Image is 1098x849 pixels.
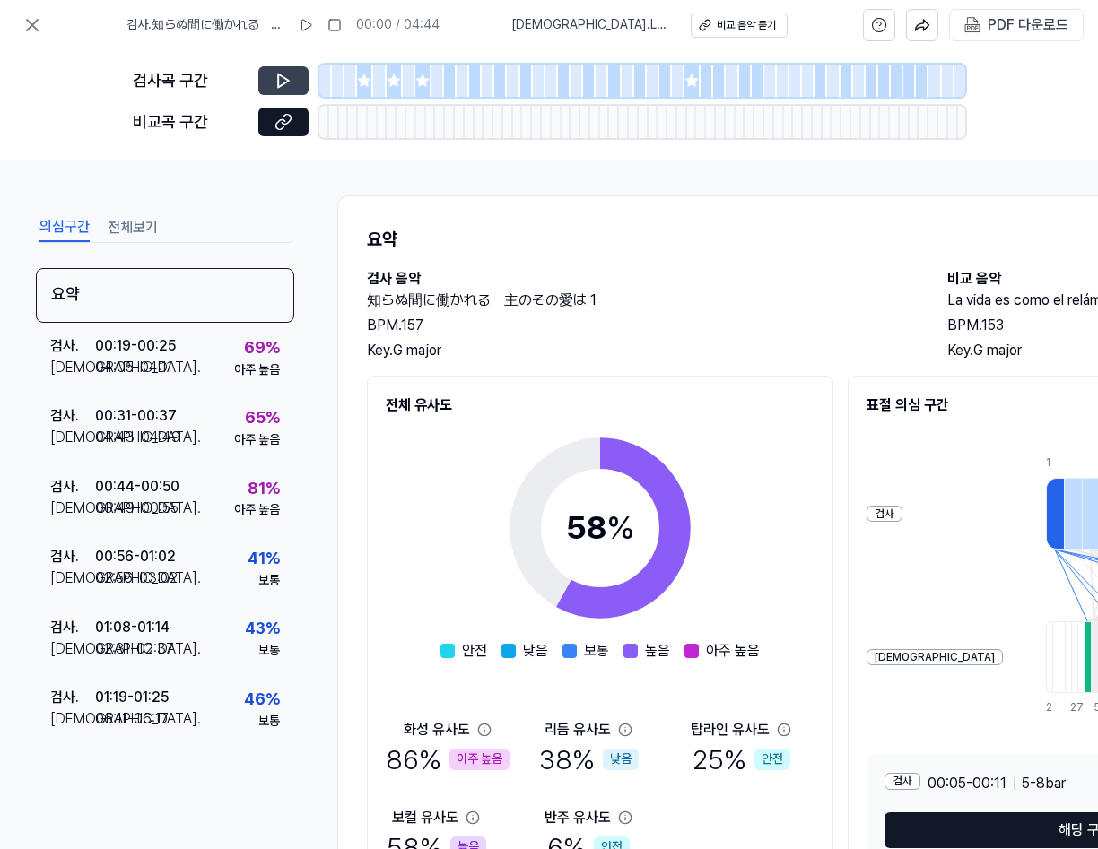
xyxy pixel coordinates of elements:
[234,431,280,449] div: 아주 높음
[258,713,280,731] div: 보통
[133,68,248,94] div: 검사곡 구간
[234,361,280,379] div: 아주 높음
[50,567,95,589] div: [DEMOGRAPHIC_DATA] .
[367,268,911,290] h2: 검사 음악
[871,16,887,34] svg: help
[36,268,294,323] div: 요약
[244,687,280,713] div: 46 %
[95,638,174,660] div: 02:31 - 02:37
[1070,700,1076,715] div: 27
[95,567,178,589] div: 02:56 - 03:02
[717,18,776,33] div: 비교 음악 듣기
[95,708,169,730] div: 06:11 - 06:17
[603,749,639,770] div: 낮음
[95,687,169,708] div: 01:19 - 01:25
[95,405,177,427] div: 00:31 - 00:37
[50,708,95,730] div: [DEMOGRAPHIC_DATA] .
[884,773,920,790] div: 검사
[386,741,510,778] div: 86 %
[367,340,911,361] div: Key. G major
[754,749,790,770] div: 안전
[95,546,176,567] div: 00:56 - 01:02
[867,649,1003,666] div: [DEMOGRAPHIC_DATA]
[356,16,440,34] div: 00:00 / 04:44
[95,498,179,519] div: 00:49 - 00:55
[914,17,930,33] img: share
[691,13,788,38] button: 비교 음악 듣기
[693,741,790,778] div: 25 %
[392,807,458,828] div: 보컬 유사도
[248,476,280,502] div: 81 %
[133,109,248,135] div: 비교곡 구간
[95,427,180,448] div: 04:43 - 04:49
[248,546,280,572] div: 41 %
[258,572,280,590] div: 보통
[691,719,770,741] div: 탑라인 유사도
[95,617,170,638] div: 01:08 - 01:14
[1046,700,1052,715] div: 2
[863,9,895,41] button: help
[50,405,95,427] div: 검사 .
[545,719,611,741] div: 리듬 유사도
[523,640,548,662] span: 낮음
[50,335,95,357] div: 검사 .
[108,213,158,242] button: 전체보기
[95,476,179,498] div: 00:44 - 00:50
[404,719,470,741] div: 화성 유사도
[988,13,1068,37] div: PDF 다운로드
[39,213,90,242] button: 의심구간
[964,17,980,33] img: PDF Download
[50,617,95,638] div: 검사 .
[50,427,95,448] div: [DEMOGRAPHIC_DATA] .
[244,335,280,361] div: 69 %
[50,357,95,378] div: [DEMOGRAPHIC_DATA] .
[367,290,911,311] h2: 知らぬ間に働かれる 主のその愛は 1
[50,687,95,708] div: 검사 .
[50,476,95,498] div: 검사 .
[50,638,95,660] div: [DEMOGRAPHIC_DATA] .
[50,498,95,519] div: [DEMOGRAPHIC_DATA] .
[258,642,280,660] div: 보통
[1022,773,1066,794] span: 5 - 8 bar
[95,357,172,378] div: 04:05 - 04:11
[606,508,635,547] span: %
[928,773,1006,794] span: 00:05 - 00:11
[95,335,176,357] div: 00:19 - 00:25
[1046,455,1064,471] div: 1
[245,405,280,431] div: 65 %
[566,504,635,552] div: 58
[462,640,487,662] span: 안전
[386,394,815,416] h2: 전체 유사도
[706,640,760,662] span: 아주 높음
[645,640,670,662] span: 높음
[126,16,284,34] span: 검사 . 知らぬ間に働かれる 主のその愛は 1
[545,807,611,828] div: 반주 유사도
[867,506,902,523] div: 검사
[245,616,280,642] div: 43 %
[367,315,911,336] div: BPM. 157
[961,10,1072,40] button: PDF 다운로드
[584,640,609,662] span: 보통
[539,741,639,778] div: 38 %
[234,501,280,519] div: 아주 높음
[511,16,669,34] span: [DEMOGRAPHIC_DATA] . La vida es como el relámpago
[50,546,95,567] div: 검사 .
[449,749,510,770] div: 아주 높음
